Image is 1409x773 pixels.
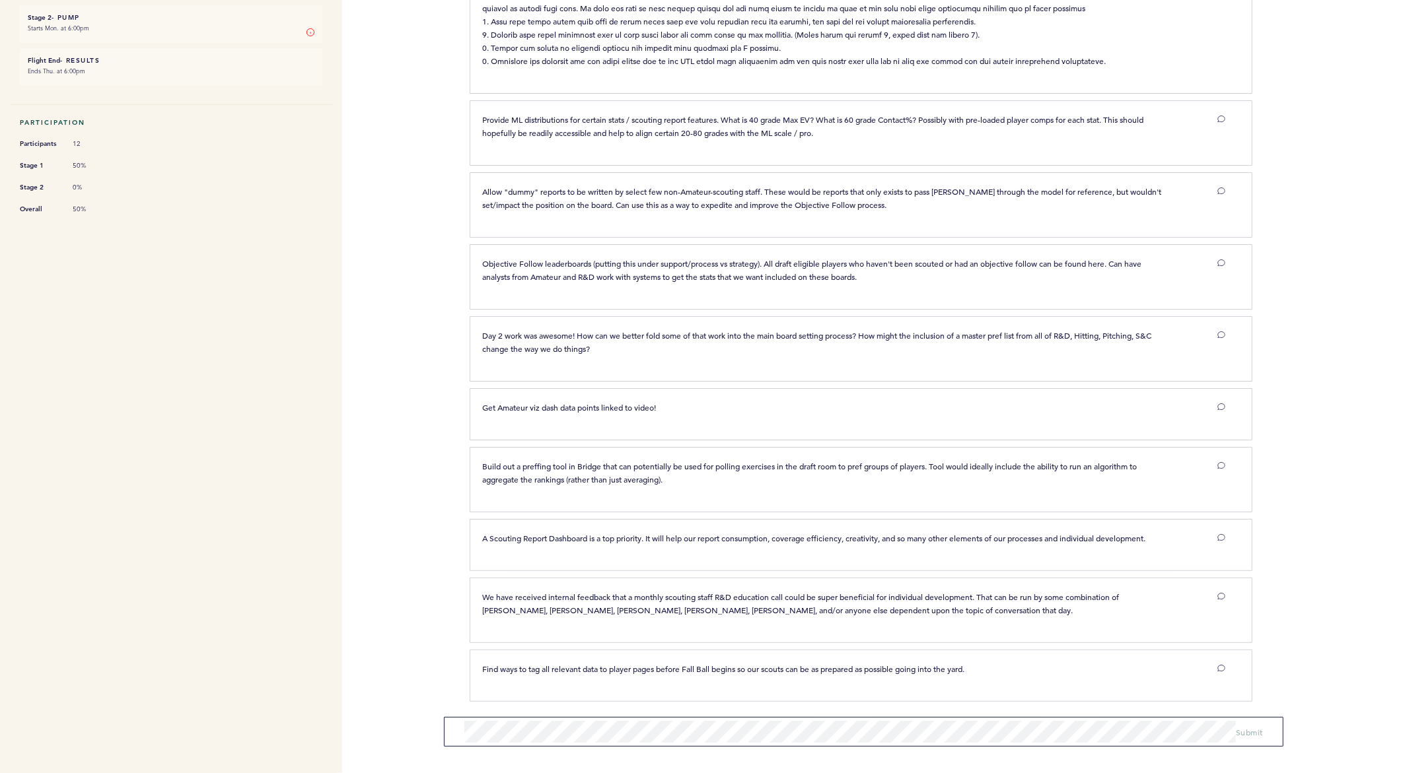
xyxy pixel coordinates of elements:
h6: - Pump [28,13,314,22]
span: Stage 2 [20,181,59,194]
small: Flight End [28,56,60,65]
span: Stage 1 [20,159,59,172]
time: Starts Mon. at 6:00pm [28,24,89,32]
span: We have received internal feedback that a monthly scouting staff R&D education call could be supe... [482,591,1121,615]
h6: - Results [28,56,314,65]
span: 0% [73,183,112,192]
span: Day 2 work was awesome! How can we better fold some of that work into the main board setting proc... [482,330,1153,354]
span: Overall [20,203,59,216]
span: 50% [73,161,112,170]
span: Get Amateur viz dash data points linked to video! [482,402,656,413]
span: Submit [1236,727,1263,737]
time: Ends Thu. at 6:00pm [28,67,85,75]
span: Objective Follow leaderboards (putting this under support/process vs strategy). All draft eligibl... [482,258,1143,282]
span: A Scouting Report Dashboard is a top priority. It will help our report consumption, coverage effi... [482,533,1145,543]
span: 50% [73,205,112,214]
small: Stage 2 [28,13,52,22]
span: Find ways to tag all relevant data to player pages before Fall Ball begins so our scouts can be a... [482,663,964,674]
span: 12 [73,139,112,149]
span: Build out a preffing tool in Bridge that can potentially be used for polling exercises in the dra... [482,461,1139,485]
span: Participants [20,137,59,151]
span: Provide ML distributions for certain stats / scouting report features. What is 40 grade Max EV? W... [482,114,1145,138]
button: Submit [1236,725,1263,739]
h5: Participation [20,118,322,127]
span: Allow "dummy" reports to be written by select few non-Amateur-scouting staff. These would be repo... [482,186,1163,210]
